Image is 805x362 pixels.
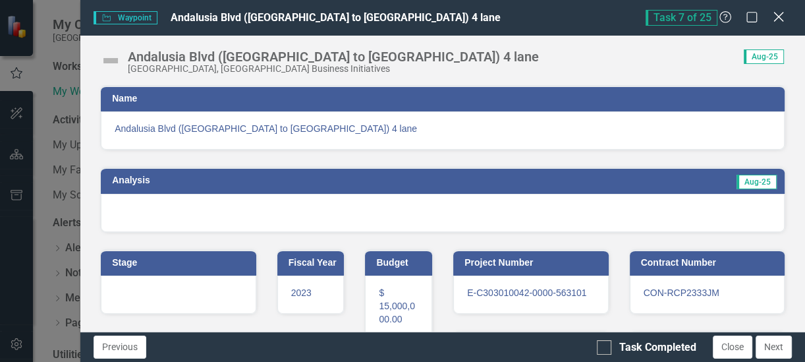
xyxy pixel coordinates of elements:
div: Task Completed [619,340,696,355]
span: 2023 [291,287,312,298]
h3: Budget [376,258,426,268]
h3: Project Number [464,258,601,268]
h3: Fiscal Year [289,258,338,268]
span: Waypoint [94,11,157,24]
span: Aug-25 [736,175,777,189]
span: E-C303010042-0000-563101 [467,287,586,298]
span: Andalusia Blvd ([GEOGRAPHIC_DATA] to [GEOGRAPHIC_DATA]) 4 lane [115,122,771,135]
span: $ 15,000,000.00 [379,287,415,324]
div: Andalusia Blvd ([GEOGRAPHIC_DATA] to [GEOGRAPHIC_DATA]) 4 lane [128,49,539,64]
button: Close [713,336,752,359]
span: CON-RCP2333JM [644,287,719,298]
span: Andalusia Blvd ([GEOGRAPHIC_DATA] to [GEOGRAPHIC_DATA]) 4 lane [171,11,501,24]
h3: Name [112,94,778,104]
button: Previous [94,336,146,359]
span: Aug-25 [744,49,784,64]
button: Next [756,336,792,359]
h3: Analysis [112,175,430,185]
div: [GEOGRAPHIC_DATA], [GEOGRAPHIC_DATA] Business Initiatives [128,64,539,74]
h3: Stage [112,258,249,268]
span: Task 7 of 25 [646,10,717,26]
img: Not Defined [100,50,121,71]
h3: Contract Number [641,258,778,268]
